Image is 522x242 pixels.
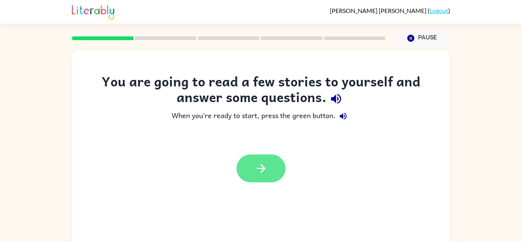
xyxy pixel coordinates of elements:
[330,7,450,14] div: ( )
[87,109,435,124] div: When you're ready to start, press the green button.
[330,7,428,14] span: [PERSON_NAME] [PERSON_NAME]
[72,3,114,20] img: Literably
[395,29,450,47] button: Pause
[87,73,435,109] div: You are going to read a few stories to yourself and answer some questions.
[430,7,448,14] a: Logout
